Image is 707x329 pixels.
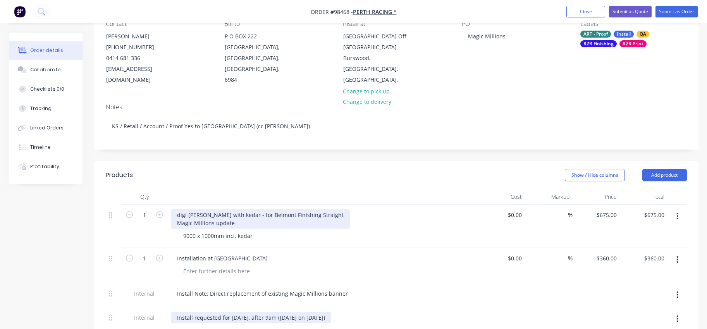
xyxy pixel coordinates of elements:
[106,103,687,111] div: Notes
[478,189,525,205] div: Cost
[224,20,330,28] div: Bill to
[339,86,394,96] button: Change to pick up
[580,31,611,38] div: ART - Proof
[9,79,83,99] button: Checklists 0/0
[9,118,83,138] button: Linked Orders
[462,20,568,28] div: PO
[106,20,212,28] div: Contact
[620,189,667,205] div: Total
[30,163,59,170] div: Profitability
[462,31,512,42] div: Magic Millions
[339,96,395,107] button: Change to delivery
[30,124,64,131] div: Linked Orders
[580,40,617,47] div: R2R Finishing
[525,189,573,205] div: Markup
[106,114,687,138] div: KS / Retail / Account / Proof Yes to [GEOGRAPHIC_DATA] (cc [PERSON_NAME])
[9,99,83,118] button: Tracking
[30,86,64,93] div: Checklists 0/0
[9,138,83,157] button: Timeline
[619,40,647,47] div: R2R Print
[30,105,52,112] div: Tracking
[655,6,698,17] button: Submit as Order
[573,189,620,205] div: Price
[568,210,573,219] span: %
[30,144,51,151] div: Timeline
[609,6,652,17] button: Submit as Quote
[311,8,353,16] span: Order #98468 -
[106,53,170,64] div: 0414 681 336
[106,64,170,85] div: [EMAIL_ADDRESS][DOMAIN_NAME]
[171,288,354,299] div: Install Note: Direct replacement of existing Magic Millions banner
[353,8,397,16] a: Perth Racing ^
[343,20,449,28] div: Install at
[614,31,634,38] div: Install
[177,230,259,241] div: 9000 x 1000mm incl. kedar
[225,42,289,85] div: [GEOGRAPHIC_DATA], [GEOGRAPHIC_DATA], [GEOGRAPHIC_DATA], 6984
[171,312,331,323] div: Install requested for [DATE], after 9am ([DATE] on [DATE])
[565,169,625,181] button: Show / Hide columns
[124,289,165,298] span: Internal
[106,171,133,180] div: Products
[337,31,414,86] div: [GEOGRAPHIC_DATA] Off [GEOGRAPHIC_DATA]Burswood, [GEOGRAPHIC_DATA], [GEOGRAPHIC_DATA],
[566,6,605,17] button: Close
[9,157,83,176] button: Profitability
[124,313,165,322] span: Internal
[9,60,83,79] button: Collaborate
[343,53,408,85] div: Burswood, [GEOGRAPHIC_DATA], [GEOGRAPHIC_DATA],
[121,189,168,205] div: Qty
[9,41,83,60] button: Order details
[171,209,350,229] div: digi [PERSON_NAME] with kedar - for Belmont Finishing Straight Magic Millions update
[568,254,573,263] span: %
[225,31,289,42] div: P O BOX 222
[30,47,63,54] div: Order details
[642,169,687,181] button: Add product
[14,6,26,17] img: Factory
[580,20,686,28] div: Labels
[218,31,296,86] div: P O BOX 222[GEOGRAPHIC_DATA], [GEOGRAPHIC_DATA], [GEOGRAPHIC_DATA], 6984
[30,66,61,73] div: Collaborate
[100,31,177,86] div: [PERSON_NAME][PHONE_NUMBER]0414 681 336[EMAIL_ADDRESS][DOMAIN_NAME]
[106,31,170,42] div: [PERSON_NAME]
[636,31,649,38] div: QA
[106,42,170,53] div: [PHONE_NUMBER]
[343,31,408,53] div: [GEOGRAPHIC_DATA] Off [GEOGRAPHIC_DATA]
[171,253,274,264] div: Installation at [GEOGRAPHIC_DATA]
